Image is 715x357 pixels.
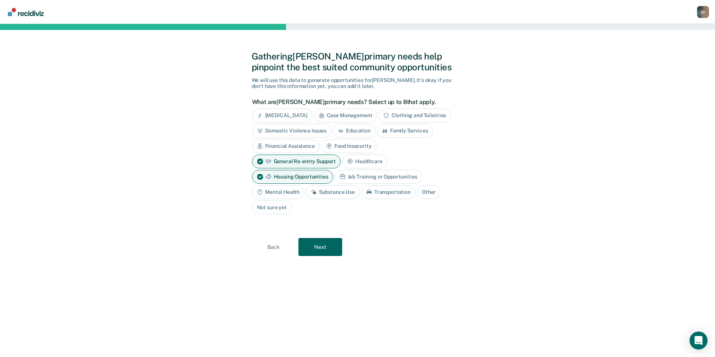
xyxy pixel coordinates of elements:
[342,155,387,168] div: Healthcare
[252,124,332,138] div: Domestic Violence Issues
[8,8,44,16] img: Recidiviz
[252,185,304,199] div: Mental Health
[697,6,709,18] button: Profile dropdown button
[321,139,377,153] div: Food Insecurity
[333,124,375,138] div: Education
[377,124,433,138] div: Family Services
[252,155,341,168] div: General Re-entry Support
[252,98,460,106] label: What are [PERSON_NAME] primary needs? Select up to 8 that apply.
[298,238,342,256] button: Next
[252,51,464,73] div: Gathering [PERSON_NAME] primary needs help pinpoint the best suited community opportunities
[314,109,377,122] div: Case Management
[252,238,295,256] button: Back
[252,109,312,122] div: [MEDICAL_DATA]
[378,109,451,122] div: Clothing and Toiletries
[306,185,360,199] div: Substance Use
[335,170,422,184] div: Job Training or Opportunities
[690,332,708,350] div: Open Intercom Messenger
[361,185,415,199] div: Transportation
[417,185,441,199] div: Other
[252,201,292,214] div: Not sure yet
[252,77,464,90] div: We will use this data to generate opportunities for [PERSON_NAME] . It's okay if you don't have t...
[697,6,709,18] div: I D
[252,170,333,184] div: Housing Opportunities
[252,139,320,153] div: Financial Assistance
